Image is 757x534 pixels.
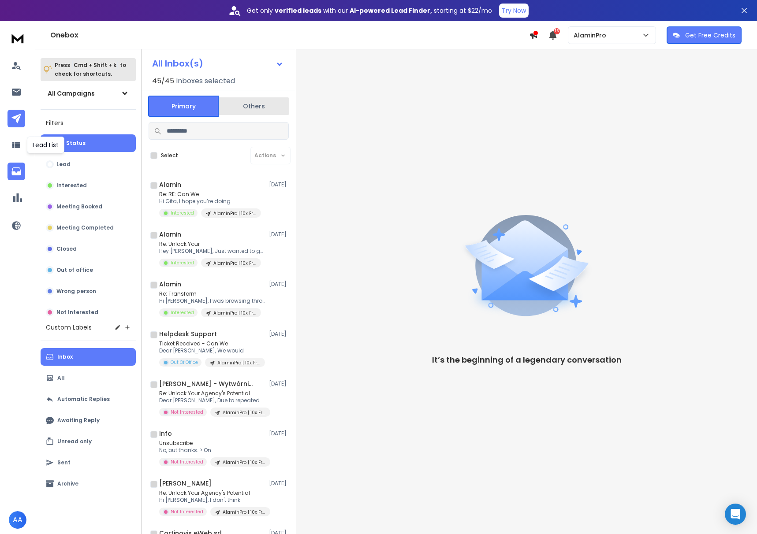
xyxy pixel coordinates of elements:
[41,369,136,387] button: All
[247,6,492,15] p: Get only with our starting at $22/mo
[159,198,261,205] p: Hi Gita, I hope you’re doing
[159,429,172,438] h1: Info
[350,6,432,15] strong: AI-powered Lead Finder,
[554,28,560,34] span: 16
[9,511,26,529] button: AA
[159,241,265,248] p: Re: Unlock Your
[56,309,98,316] p: Not Interested
[269,281,289,288] p: [DATE]
[159,330,217,338] h1: Helpdesk Support
[41,219,136,237] button: Meeting Completed
[275,6,321,15] strong: verified leads
[57,140,86,147] p: All Status
[499,4,529,18] button: Try Now
[159,290,265,297] p: Re: Transform
[41,304,136,321] button: Not Interested
[269,231,289,238] p: [DATE]
[57,353,73,360] p: Inbox
[159,379,256,388] h1: [PERSON_NAME] - Wytwórnia Pikseli
[171,359,198,366] p: Out Of Office
[41,85,136,102] button: All Campaigns
[171,260,194,266] p: Interested
[48,89,95,98] h1: All Campaigns
[159,280,181,289] h1: Alamin
[171,508,203,515] p: Not Interested
[217,360,260,366] p: AlaminPro | 10x Freelancing
[269,430,289,437] p: [DATE]
[159,397,265,404] p: Dear [PERSON_NAME], Due to repeated
[41,348,136,366] button: Inbox
[159,180,181,189] h1: Alamin
[269,380,289,387] p: [DATE]
[57,396,110,403] p: Automatic Replies
[41,261,136,279] button: Out of office
[46,323,92,332] h3: Custom Labels
[159,230,181,239] h1: Alamin
[57,459,71,466] p: Sent
[159,390,265,397] p: Re: Unlock Your Agency's Potential
[57,480,78,487] p: Archive
[41,282,136,300] button: Wrong person
[41,134,136,152] button: All Status
[269,480,289,487] p: [DATE]
[159,447,265,454] p: No, but thanks. > On
[56,288,96,295] p: Wrong person
[152,76,174,86] span: 45 / 45
[57,375,65,382] p: All
[56,182,87,189] p: Interested
[432,354,622,366] p: It’s the beginning of a legendary conversation
[56,245,77,252] p: Closed
[176,76,235,86] h3: Inboxes selected
[41,198,136,215] button: Meeting Booked
[56,267,93,274] p: Out of office
[159,440,265,447] p: Unsubscribe
[57,417,100,424] p: Awaiting Reply
[41,177,136,194] button: Interested
[159,489,265,497] p: Re: Unlock Your Agency's Potential
[159,340,265,347] p: Ticket Received - Can We
[269,181,289,188] p: [DATE]
[145,55,291,72] button: All Inbox(s)
[56,161,71,168] p: Lead
[72,60,118,70] span: Cmd + Shift + k
[725,504,746,525] div: Open Intercom Messenger
[159,191,261,198] p: Re: RE: Can We
[574,31,610,40] p: AlaminPro
[50,30,529,41] h1: Onebox
[685,31,735,40] p: Get Free Credits
[219,96,289,116] button: Others
[56,224,114,231] p: Meeting Completed
[159,347,265,354] p: Dear [PERSON_NAME], We would
[213,210,256,217] p: AlaminPro | 10x Freelancing V2
[269,330,289,337] p: [DATE]
[57,438,92,445] p: Unread only
[667,26,742,44] button: Get Free Credits
[159,248,265,255] p: Hey [PERSON_NAME], Just wanted to gently
[502,6,526,15] p: Try Now
[9,30,26,46] img: logo
[213,310,256,316] p: AlaminPro | 10x Freelancing V2
[148,96,219,117] button: Primary
[55,61,126,78] p: Press to check for shortcuts.
[41,412,136,429] button: Awaiting Reply
[41,454,136,471] button: Sent
[223,409,265,416] p: AlaminPro | 10x Freelancing V2
[159,497,265,504] p: Hi [PERSON_NAME], I don't think
[41,117,136,129] h3: Filters
[171,210,194,216] p: Interested
[41,475,136,493] button: Archive
[41,240,136,258] button: Closed
[161,152,178,159] label: Select
[171,309,194,316] p: Interested
[213,260,256,267] p: AlaminPro | 10x Freelancing
[152,59,203,68] h1: All Inbox(s)
[41,433,136,450] button: Unread only
[27,137,64,153] div: Lead List
[223,509,265,515] p: AlaminPro | 10x Freelancing V2
[159,479,212,488] h1: [PERSON_NAME]
[41,390,136,408] button: Automatic Replies
[159,297,265,304] p: Hi [PERSON_NAME], I was browsing through
[171,409,203,415] p: Not Interested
